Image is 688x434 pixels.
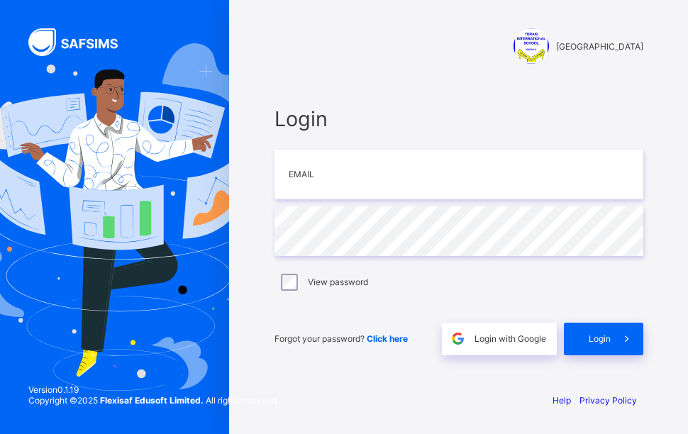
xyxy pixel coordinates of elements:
[28,28,135,56] img: SAFSIMS Logo
[274,106,643,131] span: Login
[450,330,466,347] img: google.396cfc9801f0270233282035f929180a.svg
[274,333,408,344] span: Forgot your password?
[556,41,643,52] span: [GEOGRAPHIC_DATA]
[367,333,408,344] a: Click here
[579,395,637,406] a: Privacy Policy
[28,384,279,395] span: Version 0.1.19
[28,395,279,406] span: Copyright © 2025 All rights reserved.
[308,277,368,287] label: View password
[100,395,204,406] strong: Flexisaf Edusoft Limited.
[553,395,571,406] a: Help
[589,333,611,344] span: Login
[475,333,546,344] span: Login with Google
